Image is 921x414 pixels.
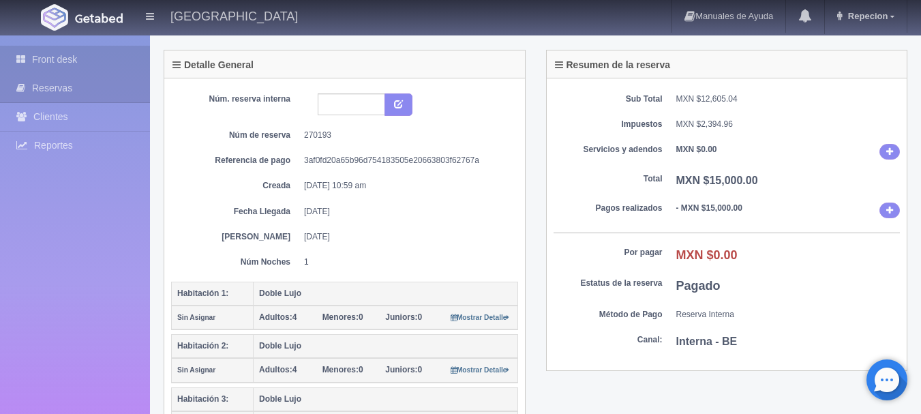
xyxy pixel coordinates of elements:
[254,387,518,411] th: Doble Lujo
[177,366,215,374] small: Sin Asignar
[322,365,359,374] strong: Menores:
[259,312,292,322] strong: Adultos:
[181,180,290,192] dt: Creada
[554,173,663,185] dt: Total
[451,366,510,374] small: Mostrar Detalle
[554,119,663,130] dt: Impuestos
[676,119,901,130] dd: MXN $2,394.96
[254,282,518,306] th: Doble Lujo
[75,13,123,23] img: Getabed
[259,312,297,322] span: 4
[385,365,417,374] strong: Juniors:
[181,206,290,218] dt: Fecha Llegada
[181,93,290,105] dt: Núm. reserva interna
[554,93,663,105] dt: Sub Total
[451,365,510,374] a: Mostrar Detalle
[554,278,663,289] dt: Estatus de la reserva
[554,203,663,214] dt: Pagos realizados
[676,93,901,105] dd: MXN $12,605.04
[177,341,228,351] b: Habitación 2:
[676,248,738,262] b: MXN $0.00
[676,279,721,293] b: Pagado
[451,314,510,321] small: Mostrar Detalle
[177,314,215,321] small: Sin Asignar
[385,365,422,374] span: 0
[304,130,508,141] dd: 270193
[845,11,888,21] span: Repecion
[676,203,742,213] b: - MXN $15,000.00
[177,394,228,404] b: Habitación 3:
[304,256,508,268] dd: 1
[385,312,417,322] strong: Juniors:
[676,336,738,347] b: Interna - BE
[554,247,663,258] dt: Por pagar
[676,175,758,186] b: MXN $15,000.00
[181,155,290,166] dt: Referencia de pago
[259,365,292,374] strong: Adultos:
[554,309,663,321] dt: Método de Pago
[676,145,717,154] b: MXN $0.00
[172,60,254,70] h4: Detalle General
[554,144,663,156] dt: Servicios y adendos
[177,289,228,298] b: Habitación 1:
[304,155,508,166] dd: 3af0fd20a65b96d754183505e20663803f62767a
[676,309,901,321] dd: Reserva Interna
[554,334,663,346] dt: Canal:
[41,4,68,31] img: Getabed
[304,206,508,218] dd: [DATE]
[254,335,518,359] th: Doble Lujo
[181,256,290,268] dt: Núm Noches
[322,312,359,322] strong: Menores:
[170,7,298,24] h4: [GEOGRAPHIC_DATA]
[322,312,363,322] span: 0
[322,365,363,374] span: 0
[451,312,510,322] a: Mostrar Detalle
[555,60,671,70] h4: Resumen de la reserva
[181,130,290,141] dt: Núm de reserva
[259,365,297,374] span: 4
[385,312,422,322] span: 0
[304,231,508,243] dd: [DATE]
[181,231,290,243] dt: [PERSON_NAME]
[304,180,508,192] dd: [DATE] 10:59 am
